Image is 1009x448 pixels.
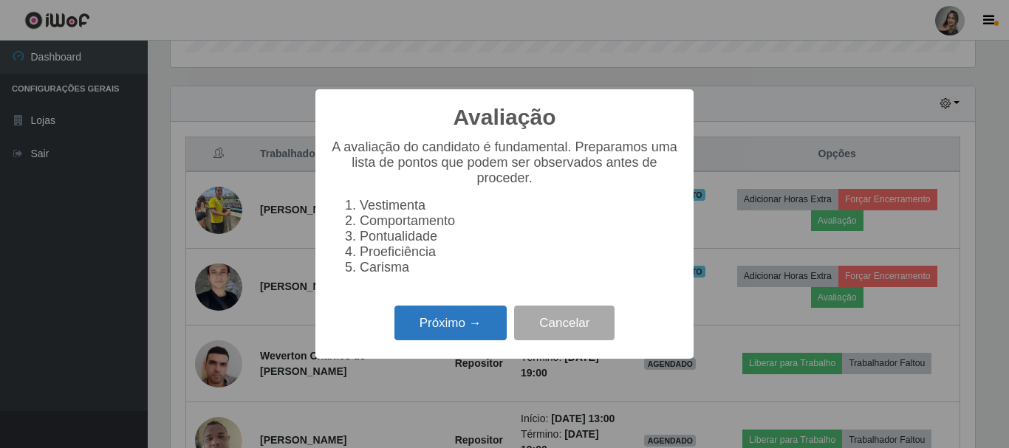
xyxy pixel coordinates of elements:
[394,306,507,340] button: Próximo →
[360,244,679,260] li: Proeficiência
[360,229,679,244] li: Pontualidade
[454,104,556,131] h2: Avaliação
[330,139,679,186] p: A avaliação do candidato é fundamental. Preparamos uma lista de pontos que podem ser observados a...
[514,306,615,340] button: Cancelar
[360,213,679,229] li: Comportamento
[360,198,679,213] li: Vestimenta
[360,260,679,275] li: Carisma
